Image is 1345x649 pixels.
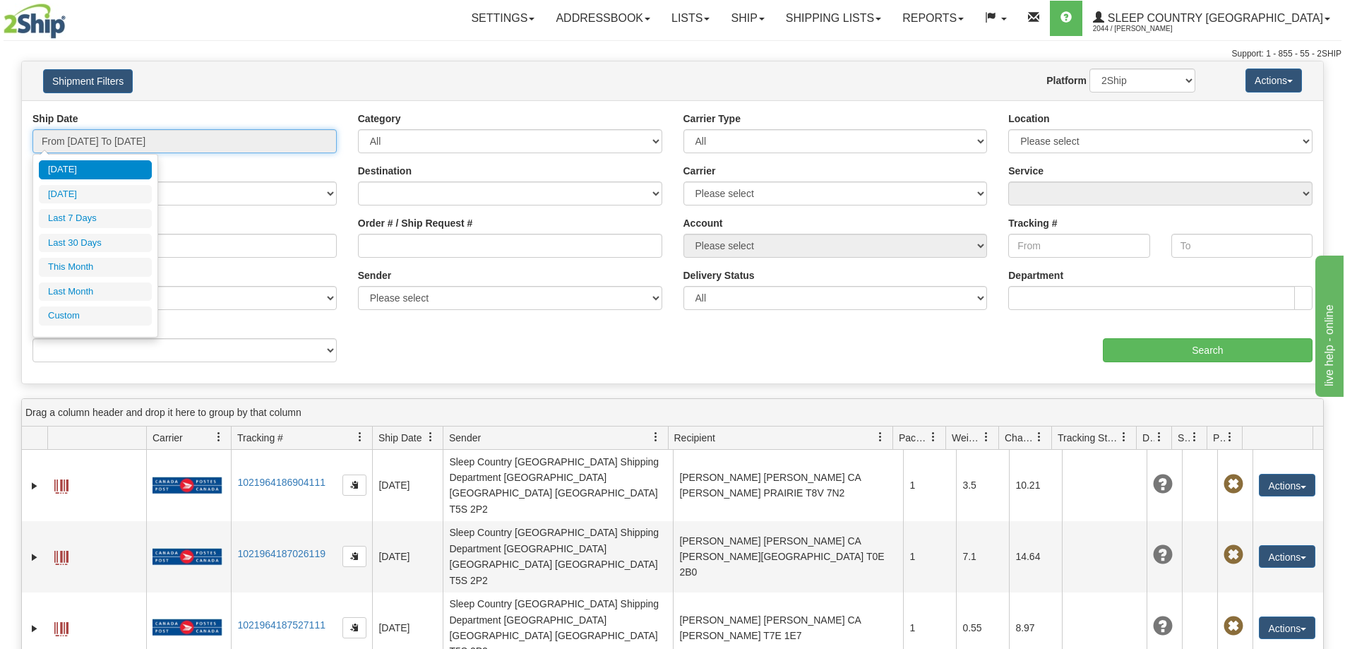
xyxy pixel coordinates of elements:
[1103,338,1313,362] input: Search
[358,268,391,282] label: Sender
[1153,475,1173,494] span: Unknown
[449,431,481,445] span: Sender
[1178,431,1190,445] span: Shipment Issues
[1008,112,1049,126] label: Location
[39,160,152,179] li: [DATE]
[1259,617,1315,639] button: Actions
[1093,22,1199,36] span: 2044 / [PERSON_NAME]
[348,425,372,449] a: Tracking # filter column settings
[43,69,133,93] button: Shipment Filters
[1058,431,1119,445] span: Tracking Status
[1008,268,1063,282] label: Department
[237,477,325,488] a: 1021964186904111
[4,4,66,39] img: logo2044.jpg
[11,8,131,25] div: live help - online
[1104,12,1323,24] span: Sleep Country [GEOGRAPHIC_DATA]
[1224,475,1243,494] span: Pickup Not Assigned
[342,617,366,638] button: Copy to clipboard
[443,521,673,593] td: Sleep Country [GEOGRAPHIC_DATA] Shipping Department [GEOGRAPHIC_DATA] [GEOGRAPHIC_DATA] [GEOGRAPH...
[1112,425,1136,449] a: Tracking Status filter column settings
[54,616,68,638] a: Label
[673,450,903,521] td: [PERSON_NAME] [PERSON_NAME] CA [PERSON_NAME] PRAIRIE T8V 7N2
[419,425,443,449] a: Ship Date filter column settings
[443,450,673,521] td: Sleep Country [GEOGRAPHIC_DATA] Shipping Department [GEOGRAPHIC_DATA] [GEOGRAPHIC_DATA] [GEOGRAPH...
[720,1,775,36] a: Ship
[1082,1,1341,36] a: Sleep Country [GEOGRAPHIC_DATA] 2044 / [PERSON_NAME]
[358,216,473,230] label: Order # / Ship Request #
[775,1,892,36] a: Shipping lists
[683,164,716,178] label: Carrier
[673,521,903,593] td: [PERSON_NAME] [PERSON_NAME] CA [PERSON_NAME][GEOGRAPHIC_DATA] T0E 2B0
[952,431,981,445] span: Weight
[683,268,755,282] label: Delivery Status
[683,112,741,126] label: Carrier Type
[342,546,366,567] button: Copy to clipboard
[39,234,152,253] li: Last 30 Days
[378,431,422,445] span: Ship Date
[1147,425,1171,449] a: Delivery Status filter column settings
[153,548,222,566] img: 20 - Canada Post
[1009,450,1062,521] td: 10.21
[1224,617,1243,636] span: Pickup Not Assigned
[1005,431,1034,445] span: Charge
[921,425,945,449] a: Packages filter column settings
[358,164,412,178] label: Destination
[39,209,152,228] li: Last 7 Days
[342,475,366,496] button: Copy to clipboard
[545,1,661,36] a: Addressbook
[1027,425,1051,449] a: Charge filter column settings
[1213,431,1225,445] span: Pickup Status
[1245,69,1302,93] button: Actions
[956,450,1009,521] td: 3.5
[153,619,222,636] img: 20 - Canada Post
[683,216,723,230] label: Account
[32,112,78,126] label: Ship Date
[903,521,956,593] td: 1
[460,1,545,36] a: Settings
[237,619,325,631] a: 1021964187527111
[153,477,222,494] img: 20 - Canada Post
[39,282,152,302] li: Last Month
[1008,234,1149,258] input: From
[956,521,1009,593] td: 7.1
[899,431,928,445] span: Packages
[39,306,152,326] li: Custom
[39,185,152,204] li: [DATE]
[644,425,668,449] a: Sender filter column settings
[674,431,715,445] span: Recipient
[1153,545,1173,565] span: Unknown
[237,431,283,445] span: Tracking #
[974,425,998,449] a: Weight filter column settings
[1259,545,1315,568] button: Actions
[661,1,720,36] a: Lists
[372,521,443,593] td: [DATE]
[28,621,42,636] a: Expand
[892,1,974,36] a: Reports
[153,431,183,445] span: Carrier
[28,479,42,493] a: Expand
[1142,431,1154,445] span: Delivery Status
[207,425,231,449] a: Carrier filter column settings
[54,544,68,567] a: Label
[39,258,152,277] li: This Month
[1183,425,1207,449] a: Shipment Issues filter column settings
[1046,73,1087,88] label: Platform
[22,399,1323,427] div: grid grouping header
[1008,164,1044,178] label: Service
[54,473,68,496] a: Label
[28,550,42,564] a: Expand
[903,450,956,521] td: 1
[1153,617,1173,636] span: Unknown
[1259,474,1315,496] button: Actions
[237,548,325,559] a: 1021964187026119
[372,450,443,521] td: [DATE]
[1009,521,1062,593] td: 14.64
[1171,234,1313,258] input: To
[1008,216,1057,230] label: Tracking #
[1224,545,1243,565] span: Pickup Not Assigned
[868,425,892,449] a: Recipient filter column settings
[4,48,1341,60] div: Support: 1 - 855 - 55 - 2SHIP
[358,112,401,126] label: Category
[1313,252,1344,396] iframe: chat widget
[1218,425,1242,449] a: Pickup Status filter column settings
